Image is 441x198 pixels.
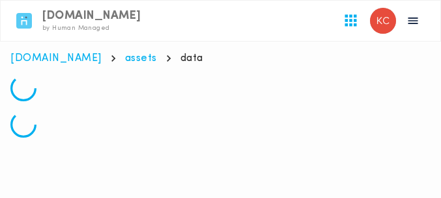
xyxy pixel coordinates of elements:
a: assets [125,53,157,64]
p: data [180,52,203,65]
a: [DOMAIN_NAME] [10,53,102,64]
button: User [365,3,401,39]
img: Kristofferson Campilan [370,8,396,34]
nav: breadcrumb [10,52,431,65]
img: invicta.io [16,13,32,29]
span: by Human Managed [42,25,109,32]
h6: [DOMAIN_NAME] [42,12,141,21]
